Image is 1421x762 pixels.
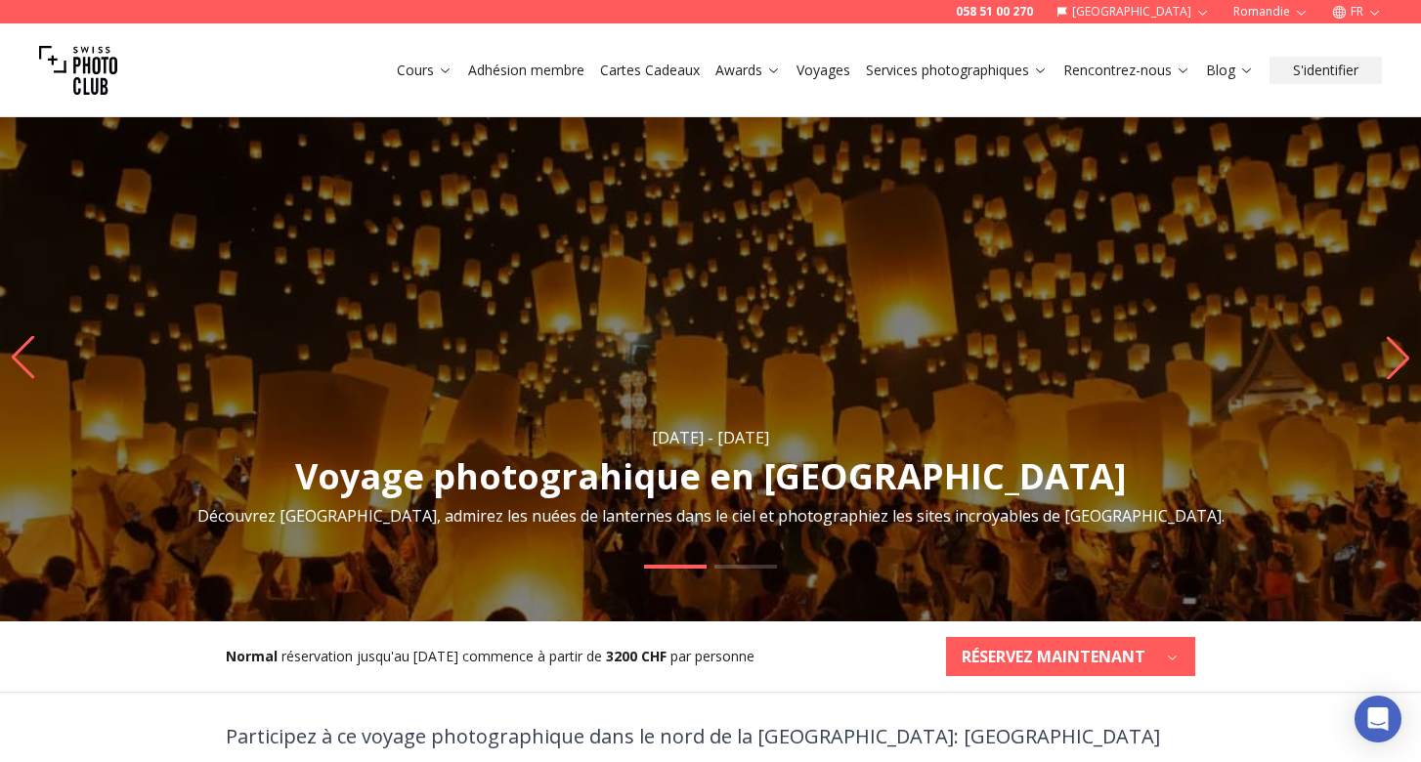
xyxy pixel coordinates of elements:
button: Rencontrez-nous [1055,57,1198,84]
b: RÉSERVEZ MAINTENANT [962,645,1145,668]
span: réservation jusqu'au [DATE] commence à partir de [281,647,602,665]
button: Services photographiques [858,57,1055,84]
button: Cours [389,57,460,84]
div: [DATE] - [DATE] [652,426,769,449]
button: Voyages [789,57,858,84]
div: Open Intercom Messenger [1355,696,1401,742]
b: 3200 CHF [606,647,667,665]
a: Awards [715,61,781,80]
a: Adhésion membre [468,61,584,80]
b: Normal [226,647,278,665]
button: S'identifier [1270,57,1382,84]
a: 058 51 00 270 [956,4,1033,20]
a: Blog [1206,61,1254,80]
h1: Voyage photograhique en [GEOGRAPHIC_DATA] [295,457,1127,496]
button: Cartes Cadeaux [592,57,708,84]
button: Adhésion membre [460,57,592,84]
a: Cours [397,61,452,80]
button: Awards [708,57,789,84]
img: Swiss photo club [39,31,117,109]
a: Rencontrez-nous [1063,61,1190,80]
span: par personne [670,647,754,665]
button: RÉSERVEZ MAINTENANT [946,637,1195,676]
a: Cartes Cadeaux [600,61,700,80]
button: Blog [1198,57,1262,84]
a: Voyages [797,61,850,80]
a: Services photographiques [866,61,1048,80]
